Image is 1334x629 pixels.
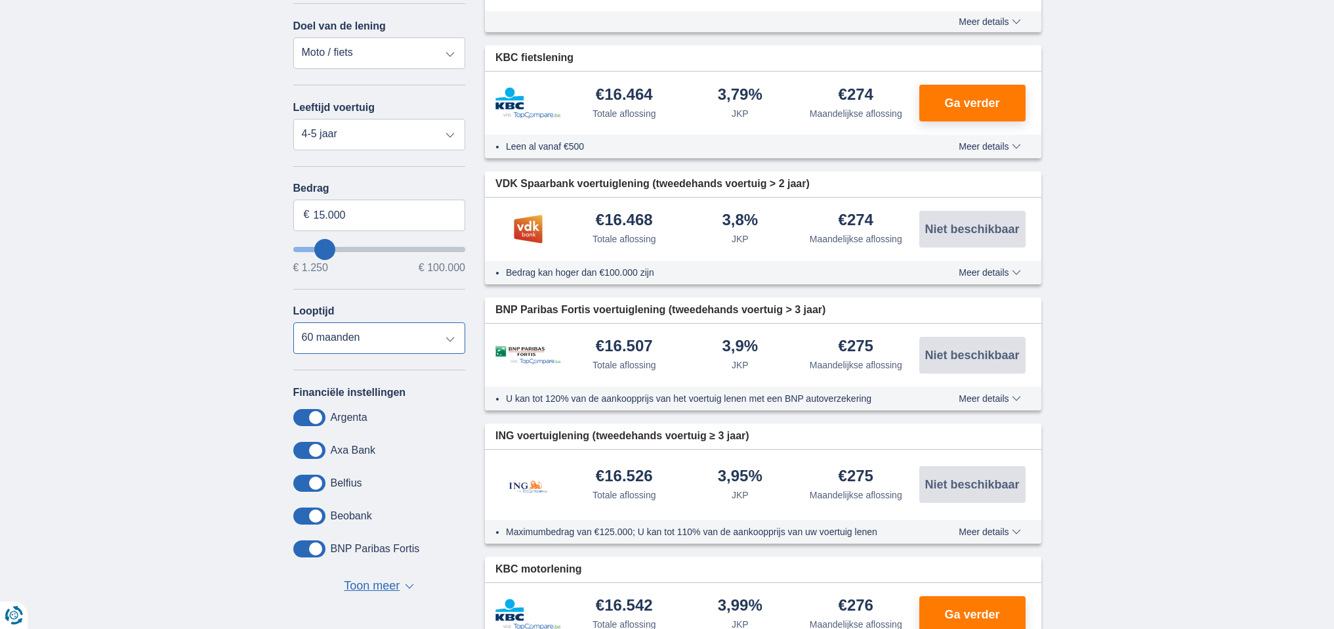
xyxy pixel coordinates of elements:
button: Toon meer ▼ [340,577,418,596]
img: product.pl.alt BNP Paribas Fortis [495,346,561,365]
span: Niet beschikbaar [925,479,1019,490]
button: Niet beschikbaar [919,211,1026,248]
div: Totale aflossing [593,358,656,372]
input: wantToBorrow [293,247,466,252]
span: Ga verder [944,609,999,620]
span: Meer details [959,268,1020,277]
div: Maandelijkse aflossing [810,107,902,120]
div: JKP [732,232,749,246]
div: Maandelijkse aflossing [810,488,902,502]
span: Meer details [959,394,1020,403]
span: Meer details [959,142,1020,151]
button: Meer details [949,527,1030,537]
label: Looptijd [293,305,335,317]
span: Niet beschikbaar [925,349,1019,361]
label: Bedrag [293,183,466,194]
label: Axa Bank [331,445,375,456]
span: Niet beschikbaar [925,223,1019,235]
button: Meer details [949,16,1030,27]
div: JKP [732,107,749,120]
button: Meer details [949,267,1030,278]
div: Totale aflossing [593,488,656,502]
span: € 1.250 [293,263,328,273]
div: €16.542 [596,597,653,615]
img: product.pl.alt KBC [495,87,561,119]
div: 3,9% [722,338,758,356]
div: Maandelijkse aflossing [810,358,902,372]
li: Bedrag kan hoger dan €100.000 zijn [506,266,911,279]
img: product.pl.alt VDK bank [495,213,561,246]
div: Totale aflossing [593,232,656,246]
div: €16.464 [596,87,653,104]
span: Toon meer [344,578,400,595]
div: €274 [839,212,873,230]
span: BNP Paribas Fortis voertuiglening (tweedehands voertuig > 3 jaar) [495,303,825,318]
div: Totale aflossing [593,107,656,120]
div: JKP [732,358,749,372]
span: ING voertuiglening (tweedehands voertuig ≥ 3 jaar) [495,429,749,444]
div: 3,79% [718,87,762,104]
div: 3,99% [718,597,762,615]
div: €16.507 [596,338,653,356]
label: Leeftijd voertuig [293,102,375,114]
span: € 100.000 [419,263,465,273]
span: VDK Spaarbank voertuiglening (tweedehands voertuig > 2 jaar) [495,177,810,192]
label: Argenta [331,412,367,423]
div: €275 [839,338,873,356]
div: €275 [839,468,873,486]
span: Meer details [959,17,1020,26]
span: KBC motorlening [495,562,582,577]
div: 3,8% [722,212,758,230]
button: Meer details [949,141,1030,152]
div: €16.468 [596,212,653,230]
label: Belfius [331,477,362,489]
div: €16.526 [596,468,653,486]
img: product.pl.alt ING [495,463,561,507]
li: Leen al vanaf €500 [506,140,911,153]
div: 3,95% [718,468,762,486]
button: Meer details [949,393,1030,404]
button: Niet beschikbaar [919,337,1026,374]
div: €276 [839,597,873,615]
label: Doel van de lening [293,20,386,32]
label: BNP Paribas Fortis [331,543,420,555]
span: Meer details [959,527,1020,536]
li: Maximumbedrag van €125.000; U kan tot 110% van de aankoopprijs van uw voertuig lenen [506,525,911,538]
div: Maandelijkse aflossing [810,232,902,246]
span: ▼ [405,584,414,589]
label: Financiële instellingen [293,387,406,399]
div: €274 [839,87,873,104]
button: Niet beschikbaar [919,466,1026,503]
span: KBC fietslening [495,51,573,66]
span: € [304,207,310,223]
button: Ga verder [919,85,1026,121]
div: JKP [732,488,749,502]
span: Ga verder [944,97,999,109]
label: Beobank [331,510,372,522]
li: U kan tot 120% van de aankoopprijs van het voertuig lenen met een BNP autoverzekering [506,392,911,405]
